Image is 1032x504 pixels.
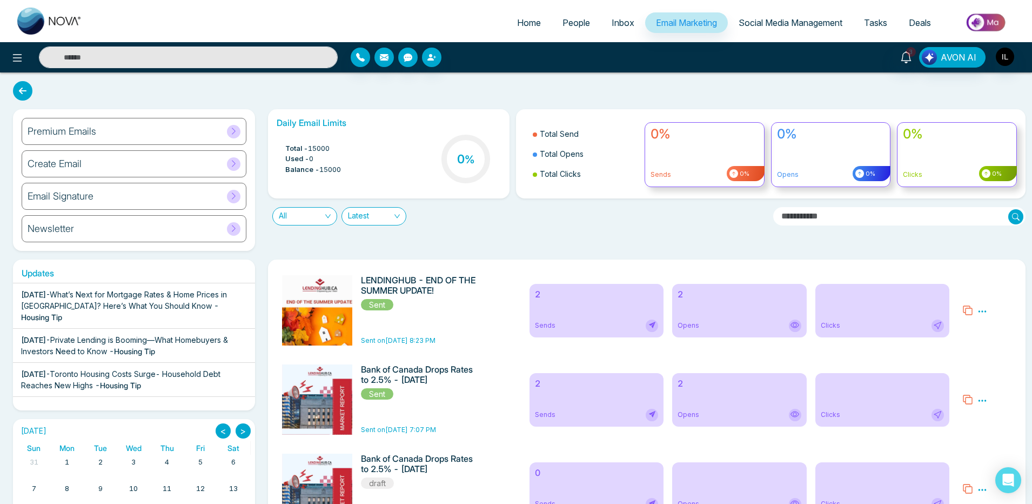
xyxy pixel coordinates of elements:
[51,455,84,481] td: September 1, 2025
[285,154,309,164] span: Used -
[109,347,155,356] span: - Housing Tip
[163,455,171,470] a: September 4, 2025
[21,290,46,299] span: [DATE]
[361,388,393,400] span: Sent
[678,289,801,300] h6: 2
[533,144,638,164] li: Total Opens
[517,17,541,28] span: Home
[21,369,46,379] span: [DATE]
[995,467,1021,493] div: Open Intercom Messenger
[285,143,308,154] span: Total -
[898,12,942,33] a: Deals
[533,124,638,144] li: Total Send
[129,455,138,470] a: September 3, 2025
[361,478,394,489] span: draft
[645,12,728,33] a: Email Marketing
[95,381,141,390] span: - Housing Tip
[506,12,552,33] a: Home
[225,441,242,455] a: Saturday
[919,47,986,68] button: AVON AI
[28,455,41,470] a: August 31, 2025
[864,169,875,178] span: 0%
[194,481,207,496] a: September 12, 2025
[361,426,436,434] span: Sent on [DATE] 7:07 PM
[678,379,801,389] h6: 2
[127,481,140,496] a: September 10, 2025
[21,335,46,344] span: [DATE]
[96,455,105,470] a: September 2, 2025
[777,127,885,142] h4: 0%
[361,454,478,474] h6: Bank of Canada Drops Rates to 2.5% - [DATE]
[535,289,659,300] h6: 2
[217,455,250,481] td: September 6, 2025
[739,17,842,28] span: Social Media Management
[25,441,43,455] a: Sunday
[28,223,74,235] h6: Newsletter
[84,455,117,481] td: September 2, 2025
[28,190,93,202] h6: Email Signature
[279,208,331,225] span: All
[947,10,1026,35] img: Market-place.gif
[535,321,555,330] span: Sends
[922,50,937,65] img: Lead Flow
[21,290,227,310] span: What’s Next for Mortgage Rates & Home Prices in [GEOGRAPHIC_DATA]? Here’s What You Should Know
[361,336,435,344] span: Sent on [DATE] 8:23 PM
[196,455,205,470] a: September 5, 2025
[777,170,885,180] p: Opens
[160,481,173,496] a: September 11, 2025
[124,441,144,455] a: Wednesday
[21,289,247,323] div: -
[63,455,71,470] a: September 1, 2025
[909,17,931,28] span: Deals
[21,369,220,390] span: Toronto Housing Costs Surge- Household Debt Reaches New Highs
[21,334,247,357] div: -
[728,12,853,33] a: Social Media Management
[678,410,699,420] span: Opens
[17,455,51,481] td: August 31, 2025
[535,410,555,420] span: Sends
[853,12,898,33] a: Tasks
[893,47,919,66] a: 3
[285,164,319,175] span: Balance -
[941,51,976,64] span: AVON AI
[457,152,475,166] h3: 0
[348,208,400,225] span: Latest
[30,481,38,496] a: September 7, 2025
[57,441,77,455] a: Monday
[533,164,638,184] li: Total Clicks
[28,158,82,170] h6: Create Email
[150,455,184,481] td: September 4, 2025
[738,169,749,178] span: 0%
[184,455,217,481] td: September 5, 2025
[361,275,478,296] h6: LENDINGHUB - END OF THE SUMMER UPDATE!
[821,410,840,420] span: Clicks
[92,441,109,455] a: Tuesday
[17,427,46,436] h2: [DATE]
[651,127,759,142] h4: 0%
[227,481,240,496] a: September 13, 2025
[656,17,717,28] span: Email Marketing
[308,143,330,154] span: 15000
[277,118,501,128] h6: Daily Email Limits
[465,153,475,166] span: %
[678,321,699,330] span: Opens
[13,268,255,278] h6: Updates
[216,423,231,439] button: <
[996,48,1014,66] img: User Avatar
[906,47,916,57] span: 3
[117,455,151,481] td: September 3, 2025
[990,169,1002,178] span: 0%
[612,17,634,28] span: Inbox
[552,12,601,33] a: People
[319,164,341,175] span: 15000
[601,12,645,33] a: Inbox
[864,17,887,28] span: Tasks
[562,17,590,28] span: People
[194,441,207,455] a: Friday
[17,8,82,35] img: Nova CRM Logo
[903,127,1011,142] h4: 0%
[28,125,96,137] h6: Premium Emails
[21,335,228,356] span: Private Lending is Booming—What Homebuyers & Investors Need to Know
[535,379,659,389] h6: 2
[651,170,759,180] p: Sends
